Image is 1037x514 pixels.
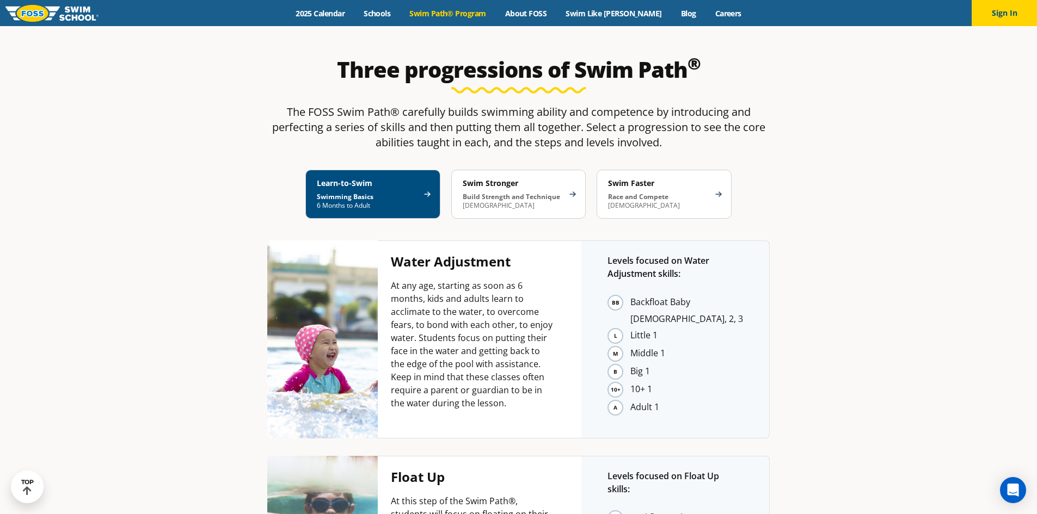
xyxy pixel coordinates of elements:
[5,5,99,22] img: FOSS Swim School Logo
[630,363,743,380] li: Big 1
[630,345,743,362] li: Middle 1
[495,8,556,18] a: About FOSS
[463,193,564,210] p: [DEMOGRAPHIC_DATA]
[391,469,555,485] h4: Float Up
[317,193,418,210] p: 6 Months to Adult
[286,8,354,18] a: 2025 Calendar
[317,178,418,188] h4: Learn-to-Swim
[262,104,776,150] p: The FOSS Swim Path® carefully builds swimming ability and competence by introducing and perfectin...
[608,254,743,280] p: Levels focused on Water Adjustment skills:
[400,8,495,18] a: Swim Path® Program
[463,192,560,201] strong: Build Strength and Technique
[262,57,776,83] h2: Three progressions of Swim Path
[671,8,705,18] a: Blog
[608,469,743,496] p: Levels focused on Float Up skills:
[608,193,709,210] p: [DEMOGRAPHIC_DATA]
[630,294,743,326] li: Backfloat Baby [DEMOGRAPHIC_DATA], 2, 3
[391,279,555,410] p: At any age, starting as soon as 6 months, kids and adults learn to acclimate to the water, to ove...
[688,52,701,75] sup: ®
[608,192,668,201] strong: Race and Compete
[354,8,400,18] a: Schools
[556,8,672,18] a: Swim Like [PERSON_NAME]
[391,254,555,269] h4: Water Adjustment
[21,479,34,496] div: TOP
[1000,477,1026,503] div: Open Intercom Messenger
[630,327,743,344] li: Little 1
[630,381,743,398] li: 10+ 1
[463,178,564,188] h4: Swim Stronger
[630,399,743,416] li: Adult 1
[608,178,709,188] h4: Swim Faster
[705,8,751,18] a: Careers
[317,192,373,201] strong: Swimming Basics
